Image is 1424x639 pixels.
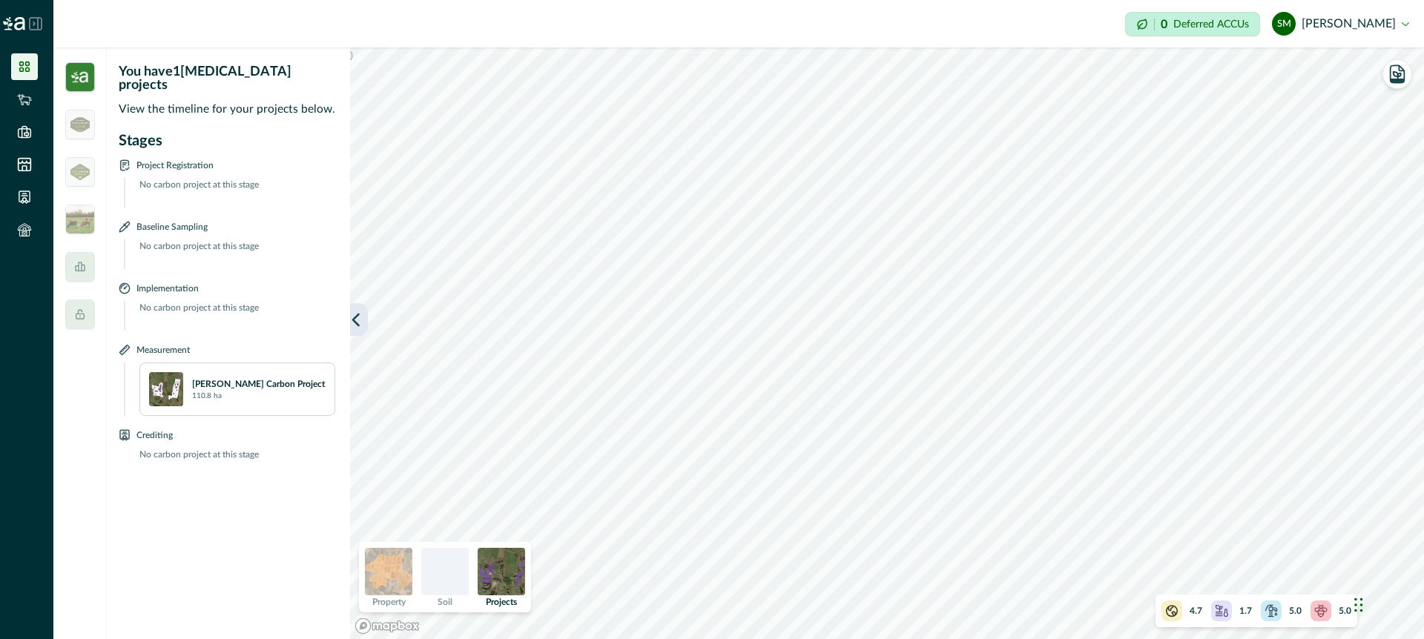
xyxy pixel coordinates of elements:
p: No carbon project at this stage [131,301,335,331]
p: No carbon project at this stage [131,239,335,269]
iframe: Chat Widget [1350,568,1424,639]
p: Soil [438,597,452,606]
div: Drag [1354,583,1363,627]
p: 1.7 [1239,604,1252,618]
p: [PERSON_NAME] Carbon Project [192,377,325,391]
p: Measurement [136,342,190,357]
img: greenham_never_ever-a684a177.png [70,164,90,179]
p: 0 [1161,19,1167,30]
p: Property [372,597,406,606]
p: Baseline Sampling [136,219,208,234]
button: steve le moenic[PERSON_NAME] [1272,6,1409,42]
p: Stages [119,130,335,152]
p: Deferred ACCUs [1173,19,1249,30]
p: 5.0 [1289,604,1302,618]
img: greenham_logo-5a2340bd.png [70,117,90,132]
p: 4.7 [1190,604,1202,618]
p: Implementation [136,281,199,295]
p: You have 1 [MEDICAL_DATA] projects [119,65,341,92]
p: No carbon project at this stage [131,178,335,208]
a: Mapbox logo [355,618,420,635]
p: 110.8 ha [192,391,222,402]
p: No carbon project at this stage [131,448,335,477]
p: View the timeline for your projects below. [119,101,341,118]
img: insight_readygraze-175b0a17.jpg [65,205,95,234]
img: +esgA1AAAABklEQVQDAGH9Po+0Jp5HAAAAAElFTkSuQmCC [149,372,183,406]
img: insight_carbon-39e2b7a3.png [65,62,95,92]
p: Crediting [136,428,173,442]
img: projects preview [478,548,525,595]
p: Projects [486,597,517,606]
p: 5.0 [1339,604,1351,618]
img: Logo [3,17,25,30]
img: property preview [365,548,412,595]
p: Project Registration [136,158,214,172]
canvas: Map [350,47,1424,639]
